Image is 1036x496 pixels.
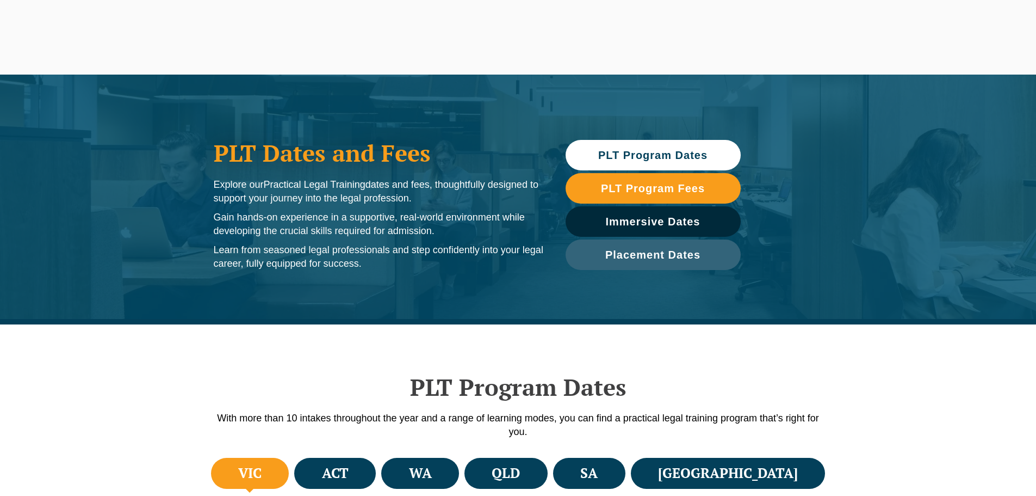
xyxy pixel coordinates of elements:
p: With more than 10 intakes throughout the year and a range of learning modes, you can find a pract... [208,412,828,439]
h4: VIC [238,464,262,482]
a: Immersive Dates [566,206,741,237]
p: Learn from seasoned legal professionals and step confidently into your legal career, fully equipp... [214,243,544,271]
h4: [GEOGRAPHIC_DATA] [658,464,798,482]
h4: SA [580,464,598,482]
a: PLT Program Fees [566,173,741,204]
h4: ACT [322,464,349,482]
span: PLT Program Dates [598,150,708,161]
h1: PLT Dates and Fees [214,139,544,167]
a: PLT Program Dates [566,140,741,170]
h4: QLD [492,464,520,482]
h2: PLT Program Dates [208,373,828,401]
span: PLT Program Fees [601,183,705,194]
p: Gain hands-on experience in a supportive, real-world environment while developing the crucial ski... [214,211,544,238]
p: Explore our dates and fees, thoughtfully designed to support your journey into the legal profession. [214,178,544,205]
a: Placement Dates [566,240,741,270]
span: Practical Legal Training [264,179,365,190]
h4: WA [409,464,432,482]
span: Placement Dates [605,249,700,260]
span: Immersive Dates [606,216,700,227]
